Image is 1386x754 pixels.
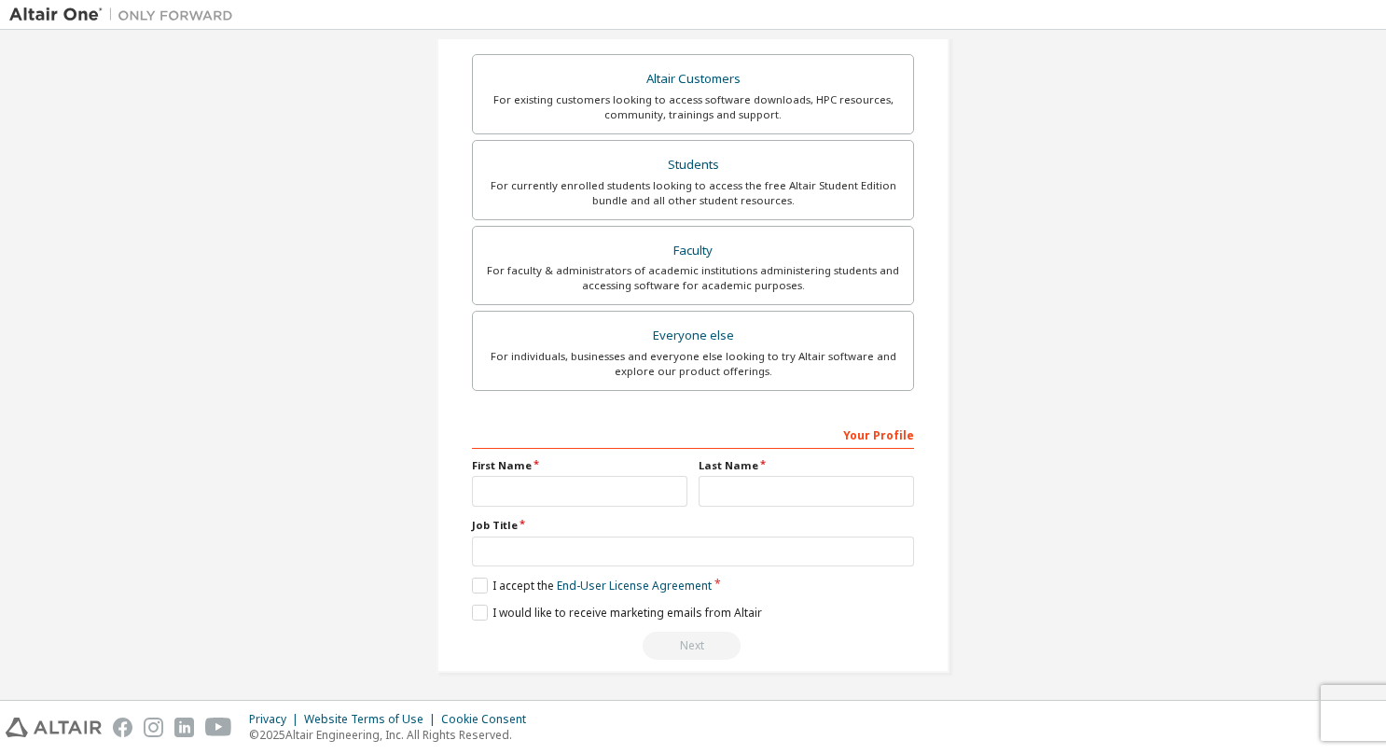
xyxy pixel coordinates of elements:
[472,518,914,533] label: Job Title
[113,718,132,737] img: facebook.svg
[144,718,163,737] img: instagram.svg
[304,712,441,727] div: Website Terms of Use
[484,178,902,208] div: For currently enrolled students looking to access the free Altair Student Edition bundle and all ...
[484,323,902,349] div: Everyone else
[249,727,537,743] p: © 2025 Altair Engineering, Inc. All Rights Reserved.
[484,152,902,178] div: Students
[9,6,243,24] img: Altair One
[472,605,762,621] label: I would like to receive marketing emails from Altair
[249,712,304,727] div: Privacy
[205,718,232,737] img: youtube.svg
[484,349,902,379] div: For individuals, businesses and everyone else looking to try Altair software and explore our prod...
[472,458,687,473] label: First Name
[441,712,537,727] div: Cookie Consent
[699,458,914,473] label: Last Name
[6,718,102,737] img: altair_logo.svg
[484,238,902,264] div: Faculty
[472,632,914,660] div: Read and acccept EULA to continue
[472,419,914,449] div: Your Profile
[472,578,712,593] label: I accept the
[484,92,902,122] div: For existing customers looking to access software downloads, HPC resources, community, trainings ...
[484,66,902,92] div: Altair Customers
[557,578,712,593] a: End-User License Agreement
[174,718,194,737] img: linkedin.svg
[484,263,902,293] div: For faculty & administrators of academic institutions administering students and accessing softwa...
